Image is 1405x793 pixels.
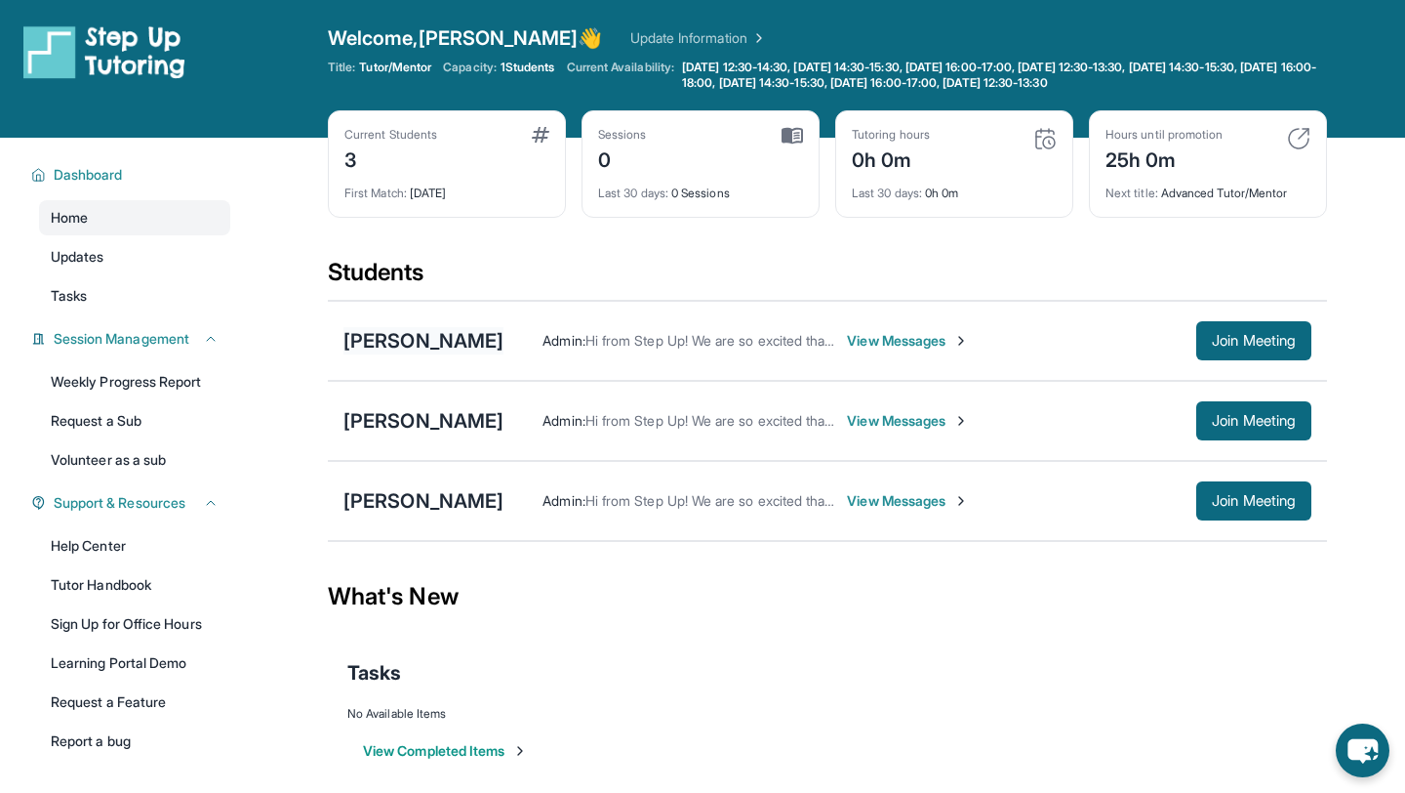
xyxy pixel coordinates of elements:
[39,200,230,235] a: Home
[852,186,922,200] span: Last 30 days :
[1105,186,1158,200] span: Next title :
[343,327,503,355] div: [PERSON_NAME]
[54,165,123,185] span: Dashboard
[39,724,230,759] a: Report a bug
[1196,481,1311,521] button: Join Meeting
[328,257,1327,300] div: Students
[678,60,1327,91] a: [DATE] 12:30-14:30, [DATE] 14:30-15:30, [DATE] 16:00-17:00, [DATE] 12:30-13:30, [DATE] 14:30-15:3...
[1105,174,1310,201] div: Advanced Tutor/Mentor
[542,492,584,509] span: Admin :
[343,407,503,435] div: [PERSON_NAME]
[1212,495,1296,507] span: Join Meeting
[847,491,969,511] span: View Messages
[682,60,1323,91] span: [DATE] 12:30-14:30, [DATE] 14:30-15:30, [DATE] 16:00-17:00, [DATE] 12:30-13:30, [DATE] 14:30-15:3...
[1105,143,1223,174] div: 25h 0m
[343,487,503,515] div: [PERSON_NAME]
[51,286,87,306] span: Tasks
[532,127,549,143] img: card
[39,685,230,720] a: Request a Feature
[443,60,497,75] span: Capacity:
[344,127,437,143] div: Current Students
[1212,415,1296,427] span: Join Meeting
[51,247,104,267] span: Updates
[847,411,969,431] span: View Messages
[328,60,355,75] span: Title:
[46,329,219,349] button: Session Management
[953,333,969,349] img: Chevron-Right
[359,60,431,75] span: Tutor/Mentor
[347,659,401,687] span: Tasks
[39,403,230,438] a: Request a Sub
[542,412,584,429] span: Admin :
[54,493,185,513] span: Support & Resources
[1105,127,1223,143] div: Hours until promotion
[1287,127,1310,150] img: card
[328,554,1327,640] div: What's New
[1033,127,1057,150] img: card
[782,127,803,145] img: card
[852,127,930,143] div: Tutoring hours
[598,127,647,143] div: Sessions
[39,239,230,274] a: Updates
[598,174,803,201] div: 0 Sessions
[39,567,230,603] a: Tutor Handbook
[54,329,189,349] span: Session Management
[39,278,230,313] a: Tasks
[39,442,230,478] a: Volunteer as a sub
[852,143,930,174] div: 0h 0m
[953,413,969,429] img: Chevron-Right
[344,143,437,174] div: 3
[347,706,1307,722] div: No Available Items
[363,741,528,761] button: View Completed Items
[46,493,219,513] button: Support & Resources
[46,165,219,185] button: Dashboard
[852,174,1057,201] div: 0h 0m
[39,646,230,681] a: Learning Portal Demo
[328,24,603,52] span: Welcome, [PERSON_NAME] 👋
[542,332,584,349] span: Admin :
[747,28,767,48] img: Chevron Right
[23,24,185,79] img: logo
[847,331,969,351] span: View Messages
[344,174,549,201] div: [DATE]
[39,528,230,563] a: Help Center
[598,143,647,174] div: 0
[51,208,88,228] span: Home
[39,606,230,642] a: Sign Up for Office Hours
[1336,724,1389,777] button: chat-button
[1196,401,1311,440] button: Join Meeting
[39,364,230,399] a: Weekly Progress Report
[630,28,767,48] a: Update Information
[598,186,668,200] span: Last 30 days :
[344,186,407,200] span: First Match :
[1196,321,1311,360] button: Join Meeting
[501,60,555,75] span: 1 Students
[567,60,674,91] span: Current Availability:
[953,493,969,509] img: Chevron-Right
[1212,335,1296,347] span: Join Meeting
